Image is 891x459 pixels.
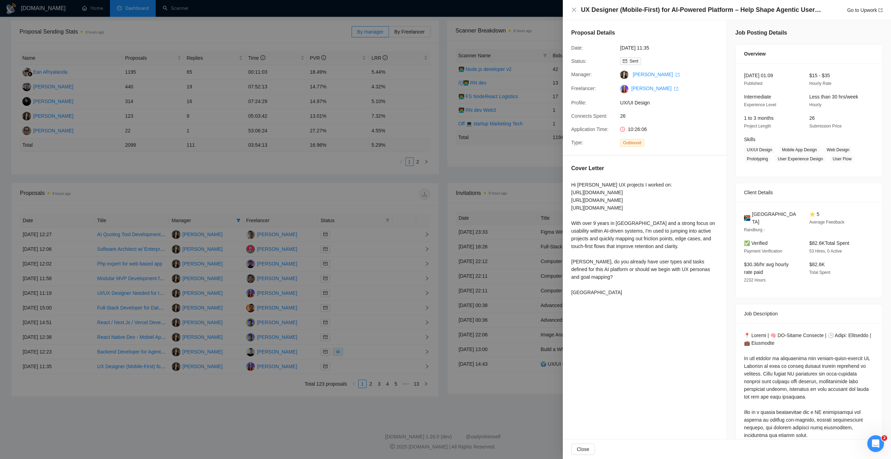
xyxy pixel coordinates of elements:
span: Manager: [571,72,592,77]
span: Average Feedback [809,220,845,225]
img: 🇿🇦 [744,214,750,222]
span: export [676,73,680,77]
span: Application Time: [571,126,609,132]
span: mail [623,59,627,63]
iframe: Intercom live chat [867,435,884,452]
span: 10:26:06 [628,126,647,132]
span: Randburg - [744,227,765,232]
span: Payment Verification [744,249,782,254]
span: Sent [629,59,638,64]
span: Skills [744,137,756,142]
span: Hourly [809,102,822,107]
span: Project Length [744,124,771,129]
span: ⭐ 5 [809,211,819,217]
span: clock-circle [620,127,625,132]
span: 2232 Hours [744,278,766,283]
span: Mobile App Design [779,146,820,154]
h5: Proposal Details [571,29,615,37]
span: export [674,87,678,91]
button: Close [571,444,595,455]
h5: Cover Letter [571,164,604,173]
span: 1 to 3 months [744,115,774,121]
div: Job Description [744,304,874,323]
span: Type: [571,140,583,145]
span: 26 [620,112,725,120]
span: User Experience Design [775,155,826,163]
span: Status: [571,58,587,64]
a: [PERSON_NAME] export [631,86,678,91]
span: Hourly Rate [809,81,831,86]
span: UX/UI Design [620,99,725,107]
span: 2 [882,435,887,441]
span: User Flow [830,155,854,163]
span: ✅ Verified [744,240,768,246]
span: UX/UI Design [744,146,775,154]
span: Submission Price [809,124,842,129]
span: Date: [571,45,583,51]
span: Total Spent [809,270,830,275]
span: Outbound [620,139,644,147]
span: Connects Spent: [571,113,607,119]
span: [GEOGRAPHIC_DATA] [752,210,798,226]
a: Go to Upworkexport [847,7,883,13]
span: Overview [744,50,766,58]
span: $82.6K Total Spent [809,240,849,246]
h5: Job Posting Details [735,29,787,37]
span: Profile: [571,100,587,105]
span: Experience Level [744,102,776,107]
span: Freelancer: [571,86,596,91]
span: Close [577,445,589,453]
span: Web Design [824,146,852,154]
div: Client Details [744,183,874,202]
span: $15 - $35 [809,73,830,78]
span: Intermediate [744,94,771,100]
button: Close [571,7,577,13]
span: [DATE] 01:09 [744,73,773,78]
span: Less than 30 hrs/week [809,94,858,100]
div: Hi [PERSON_NAME] UX projects I worked on: [URL][DOMAIN_NAME] [URL][DOMAIN_NAME] [URL][DOMAIN_NAME... [571,181,718,296]
span: Published [744,81,763,86]
span: $30.36/hr avg hourly rate paid [744,262,789,275]
span: $82.6K [809,262,825,267]
h4: UX Designer (Mobile-First) for AI-Powered Platform – Help Shape Agentic User Journeys [581,6,822,14]
span: [DATE] 11:35 [620,44,725,52]
a: [PERSON_NAME] export [633,72,680,77]
span: 53 Hires, 0 Active [809,249,842,254]
span: Prototyping [744,155,771,163]
span: 26 [809,115,815,121]
span: export [878,8,883,12]
img: c1o0rOVReXCKi1bnQSsgHbaWbvfM_HSxWVsvTMtH2C50utd8VeU_52zlHuo4ie9fkT [620,85,628,93]
span: close [571,7,577,13]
